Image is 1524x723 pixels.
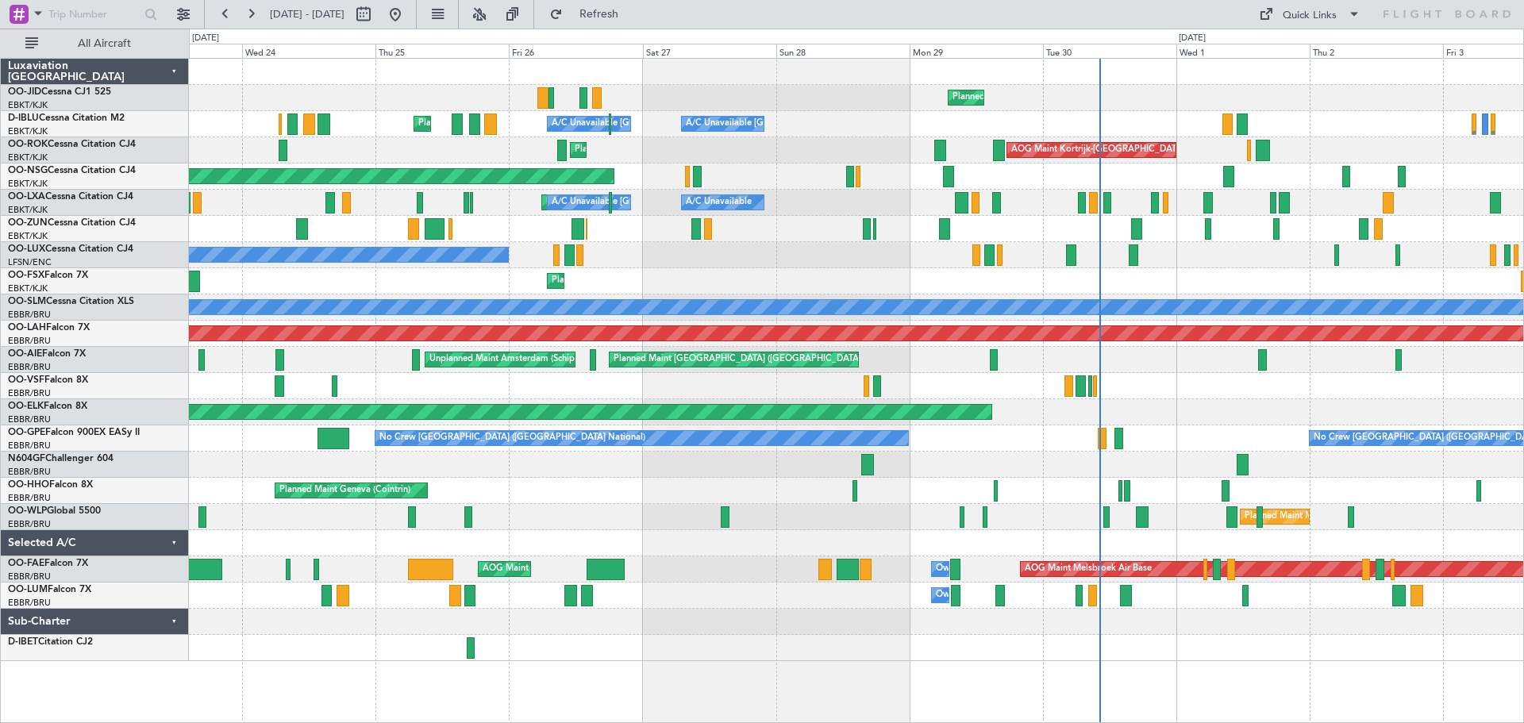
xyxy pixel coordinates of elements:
[8,375,88,385] a: OO-VSFFalcon 8X
[8,361,51,373] a: EBBR/BRU
[1283,8,1337,24] div: Quick Links
[8,402,44,411] span: OO-ELK
[552,190,847,214] div: A/C Unavailable [GEOGRAPHIC_DATA] ([GEOGRAPHIC_DATA] National)
[8,192,45,202] span: OO-LXA
[566,9,633,20] span: Refresh
[429,348,590,371] div: Unplanned Maint Amsterdam (Schiphol)
[192,32,219,45] div: [DATE]
[8,506,101,516] a: OO-WLPGlobal 5500
[643,44,776,58] div: Sat 27
[1310,44,1443,58] div: Thu 2
[8,113,125,123] a: D-IBLUCessna Citation M2
[776,44,910,58] div: Sun 28
[8,637,38,647] span: D-IBET
[8,166,136,175] a: OO-NSGCessna Citation CJ4
[8,218,48,228] span: OO-ZUN
[509,44,642,58] div: Fri 26
[8,166,48,175] span: OO-NSG
[8,87,41,97] span: OO-JID
[8,480,49,490] span: OO-HHO
[8,113,39,123] span: D-IBLU
[8,297,134,306] a: OO-SLMCessna Citation XLS
[8,99,48,111] a: EBKT/KJK
[8,309,51,321] a: EBBR/BRU
[8,256,52,268] a: LFSN/ENC
[8,375,44,385] span: OO-VSF
[552,112,847,136] div: A/C Unavailable [GEOGRAPHIC_DATA] ([GEOGRAPHIC_DATA] National)
[575,138,760,162] div: Planned Maint Kortrijk-[GEOGRAPHIC_DATA]
[270,7,344,21] span: [DATE] - [DATE]
[952,86,1137,110] div: Planned Maint Kortrijk-[GEOGRAPHIC_DATA]
[8,271,88,280] a: OO-FSXFalcon 7X
[8,244,45,254] span: OO-LUX
[8,454,114,463] a: N604GFChallenger 604
[8,585,48,594] span: OO-LUM
[8,480,93,490] a: OO-HHOFalcon 8X
[542,2,637,27] button: Refresh
[8,283,48,294] a: EBKT/KJK
[8,402,87,411] a: OO-ELKFalcon 8X
[1245,505,1359,529] div: Planned Maint Milan (Linate)
[379,426,645,450] div: No Crew [GEOGRAPHIC_DATA] ([GEOGRAPHIC_DATA] National)
[48,2,140,26] input: Trip Number
[8,387,51,399] a: EBBR/BRU
[8,204,48,216] a: EBKT/KJK
[279,479,410,502] div: Planned Maint Geneva (Cointrin)
[8,140,48,149] span: OO-ROK
[418,112,595,136] div: Planned Maint Nice ([GEOGRAPHIC_DATA])
[8,87,111,97] a: OO-JIDCessna CJ1 525
[1176,44,1310,58] div: Wed 1
[1251,2,1368,27] button: Quick Links
[8,323,46,333] span: OO-LAH
[8,597,51,609] a: EBBR/BRU
[552,269,737,293] div: Planned Maint Kortrijk-[GEOGRAPHIC_DATA]
[8,271,44,280] span: OO-FSX
[8,492,51,504] a: EBBR/BRU
[8,585,91,594] a: OO-LUMFalcon 7X
[8,466,51,478] a: EBBR/BRU
[483,557,675,581] div: AOG Maint [US_STATE] ([GEOGRAPHIC_DATA])
[8,178,48,190] a: EBKT/KJK
[936,583,1044,607] div: Owner Melsbroek Air Base
[242,44,375,58] div: Wed 24
[8,230,48,242] a: EBKT/KJK
[8,559,88,568] a: OO-FAEFalcon 7X
[8,152,48,163] a: EBKT/KJK
[8,413,51,425] a: EBBR/BRU
[8,335,51,347] a: EBBR/BRU
[8,349,42,359] span: OO-AIE
[41,38,167,49] span: All Aircraft
[1179,32,1206,45] div: [DATE]
[8,440,51,452] a: EBBR/BRU
[686,190,752,214] div: A/C Unavailable
[546,190,731,214] div: Planned Maint Kortrijk-[GEOGRAPHIC_DATA]
[1043,44,1176,58] div: Tue 30
[8,244,133,254] a: OO-LUXCessna Citation CJ4
[8,125,48,137] a: EBKT/KJK
[686,112,939,136] div: A/C Unavailable [GEOGRAPHIC_DATA]-[GEOGRAPHIC_DATA]
[17,31,172,56] button: All Aircraft
[8,192,133,202] a: OO-LXACessna Citation CJ4
[8,297,46,306] span: OO-SLM
[8,506,47,516] span: OO-WLP
[8,428,45,437] span: OO-GPE
[375,44,509,58] div: Thu 25
[1011,138,1184,162] div: AOG Maint Kortrijk-[GEOGRAPHIC_DATA]
[8,428,140,437] a: OO-GPEFalcon 900EX EASy II
[8,637,93,647] a: D-IBETCitation CJ2
[936,557,1044,581] div: Owner Melsbroek Air Base
[8,454,45,463] span: N604GF
[910,44,1043,58] div: Mon 29
[614,348,864,371] div: Planned Maint [GEOGRAPHIC_DATA] ([GEOGRAPHIC_DATA])
[8,140,136,149] a: OO-ROKCessna Citation CJ4
[8,571,51,583] a: EBBR/BRU
[8,518,51,530] a: EBBR/BRU
[1025,557,1152,581] div: AOG Maint Melsbroek Air Base
[8,218,136,228] a: OO-ZUNCessna Citation CJ4
[8,323,90,333] a: OO-LAHFalcon 7X
[8,559,44,568] span: OO-FAE
[8,349,86,359] a: OO-AIEFalcon 7X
